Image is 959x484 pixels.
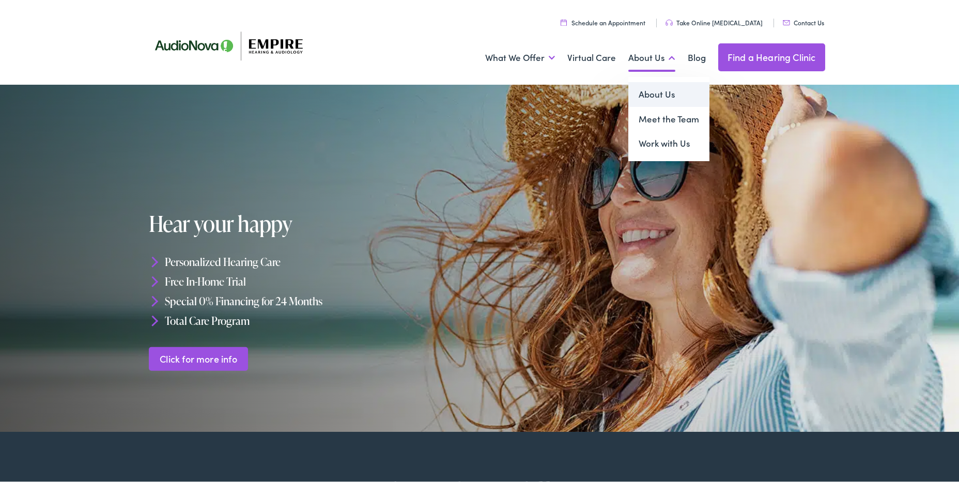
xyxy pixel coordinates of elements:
img: utility icon [666,18,673,24]
h1: Hear your happy [149,210,463,233]
a: About Us [628,37,675,75]
li: Personalized Hearing Care [149,250,485,270]
a: Take Online [MEDICAL_DATA] [666,16,763,25]
a: Contact Us [783,16,825,25]
li: Special 0% Financing for 24 Months [149,289,485,309]
a: Virtual Care [567,37,616,75]
a: What We Offer [485,37,555,75]
a: Click for more info [149,345,249,369]
a: Find a Hearing Clinic [718,41,825,69]
a: Work with Us [628,129,709,154]
a: About Us [628,80,709,105]
a: Meet the Team [628,105,709,130]
li: Free In-Home Trial [149,270,485,289]
img: utility icon [561,17,567,24]
a: Schedule an Appointment [561,16,646,25]
img: utility icon [783,18,790,23]
a: Blog [688,37,706,75]
li: Total Care Program [149,308,485,328]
